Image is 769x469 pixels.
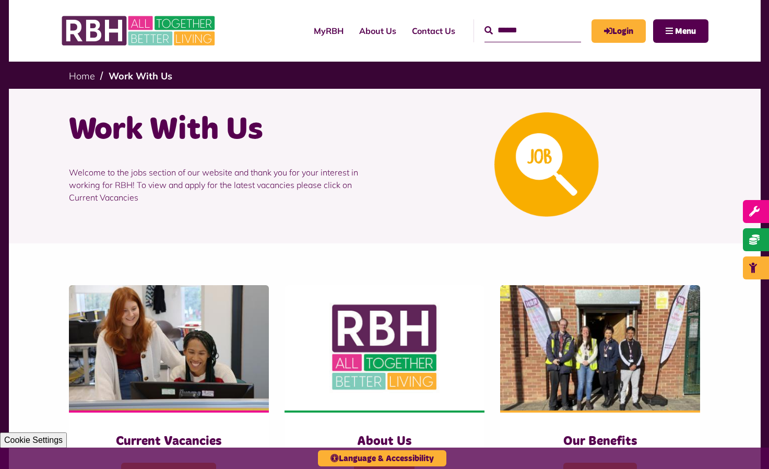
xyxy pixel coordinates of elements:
a: MyRBH [306,17,351,45]
button: Language & Accessibility [318,450,446,466]
img: IMG 1470 [69,285,269,411]
iframe: Netcall Web Assistant for live chat [722,422,769,469]
a: Work With Us [109,70,172,82]
a: Home [69,70,95,82]
img: Dropinfreehold2 [500,285,700,411]
img: Looking For A Job [494,112,599,217]
a: Contact Us [404,17,463,45]
span: Menu [675,27,696,36]
h3: Our Benefits [521,433,679,450]
a: About Us [351,17,404,45]
p: Welcome to the jobs section of our website and thank you for your interest in working for RBH! To... [69,150,377,219]
h3: About Us [305,433,464,450]
img: RBH Logo Social Media 480X360 (1) [285,285,484,411]
a: MyRBH [591,19,646,43]
h1: Work With Us [69,110,377,150]
h3: Current Vacancies [90,433,248,450]
img: RBH [61,10,218,51]
button: Navigation [653,19,708,43]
